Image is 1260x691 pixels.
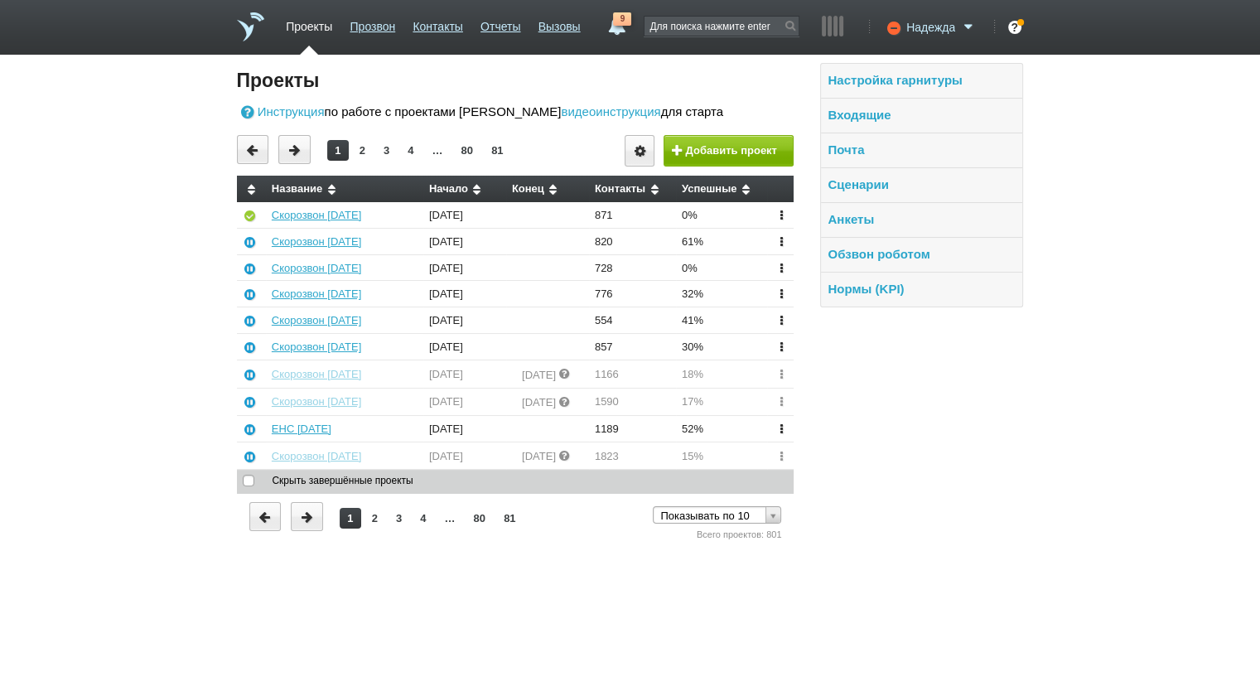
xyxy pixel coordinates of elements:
[496,508,523,529] a: 81
[272,450,361,462] a: Скорозвон [DATE]
[429,183,500,196] div: Начало
[676,416,767,442] td: 52%
[376,140,397,161] a: 3
[286,12,332,36] a: Проекты
[676,202,767,228] td: 0%
[272,368,361,380] a: Скорозвон [DATE]
[589,202,676,228] td: 871
[828,177,888,191] a: Сценарии
[676,228,767,254] td: 61%
[828,212,874,226] a: Анкеты
[437,508,462,529] a: …
[272,423,331,435] a: ЕНС [DATE]
[423,388,506,415] td: [DATE]
[676,360,767,388] td: 18%
[601,12,631,32] a: 9
[676,281,767,307] td: 32%
[272,209,361,221] a: Скорозвон [DATE]
[352,140,373,161] a: 2
[272,183,417,196] div: Название
[340,508,360,529] a: 1
[423,416,506,442] td: [DATE]
[400,140,421,161] a: 4
[653,506,781,524] a: Показывать по 10
[522,451,556,463] span: [DATE]
[413,508,433,529] a: 4
[272,314,361,326] a: Скорозвон [DATE]
[272,262,361,274] a: Скорозвон [DATE]
[676,442,767,469] td: 15%
[512,183,582,196] div: Конец
[589,281,676,307] td: 776
[522,397,556,409] span: [DATE]
[423,228,506,254] td: [DATE]
[423,254,506,281] td: [DATE]
[644,17,799,36] input: Для поиска нажмите enter
[828,143,864,157] a: Почта
[423,202,506,228] td: [DATE]
[828,282,904,296] a: Нормы (KPI)
[522,370,556,382] span: [DATE]
[697,529,782,539] span: Всего проектов: 801
[589,334,676,360] td: 857
[423,442,506,469] td: [DATE]
[613,12,631,26] span: 9
[237,103,325,122] a: Инструкция
[237,67,794,94] h4: Проекты
[676,388,767,415] td: 17%
[272,288,361,300] a: Скорозвон [DATE]
[480,12,520,36] a: Отчеты
[595,183,669,196] div: Контакты
[906,19,955,36] span: Надежда
[561,103,660,122] a: видеоинструкция
[676,334,767,360] td: 30%
[589,388,676,415] td: 1590
[454,140,480,161] a: 80
[676,254,767,281] td: 0%
[589,228,676,254] td: 820
[237,103,794,122] div: по работе с проектами [PERSON_NAME] для старта
[828,108,891,122] a: Входящие
[589,442,676,469] td: 1823
[828,247,929,261] a: Обзвон роботом
[466,508,493,529] a: 80
[423,360,506,388] td: [DATE]
[413,12,462,36] a: Контакты
[1008,21,1021,34] div: ?
[589,307,676,334] td: 554
[664,135,794,167] button: Добавить проект
[256,475,413,486] span: Скрыть завершённые проекты
[484,140,510,161] a: 81
[676,307,767,334] td: 41%
[538,12,581,36] a: Вызовы
[906,17,978,34] a: Надежда
[424,140,450,161] a: …
[423,334,506,360] td: [DATE]
[589,254,676,281] td: 728
[660,507,759,524] span: Показывать по 10
[423,281,506,307] td: [DATE]
[350,12,395,36] a: Прозвон
[272,395,361,408] a: Скорозвон [DATE]
[364,508,385,529] a: 2
[237,12,264,41] a: На главную
[682,183,760,196] div: Успешные
[423,307,506,334] td: [DATE]
[327,140,348,161] a: 1
[828,73,962,87] a: Настройка гарнитуры
[272,235,361,248] a: Скорозвон [DATE]
[589,416,676,442] td: 1189
[272,341,361,353] a: Скорозвон [DATE]
[589,360,676,388] td: 1166
[389,508,409,529] a: 3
